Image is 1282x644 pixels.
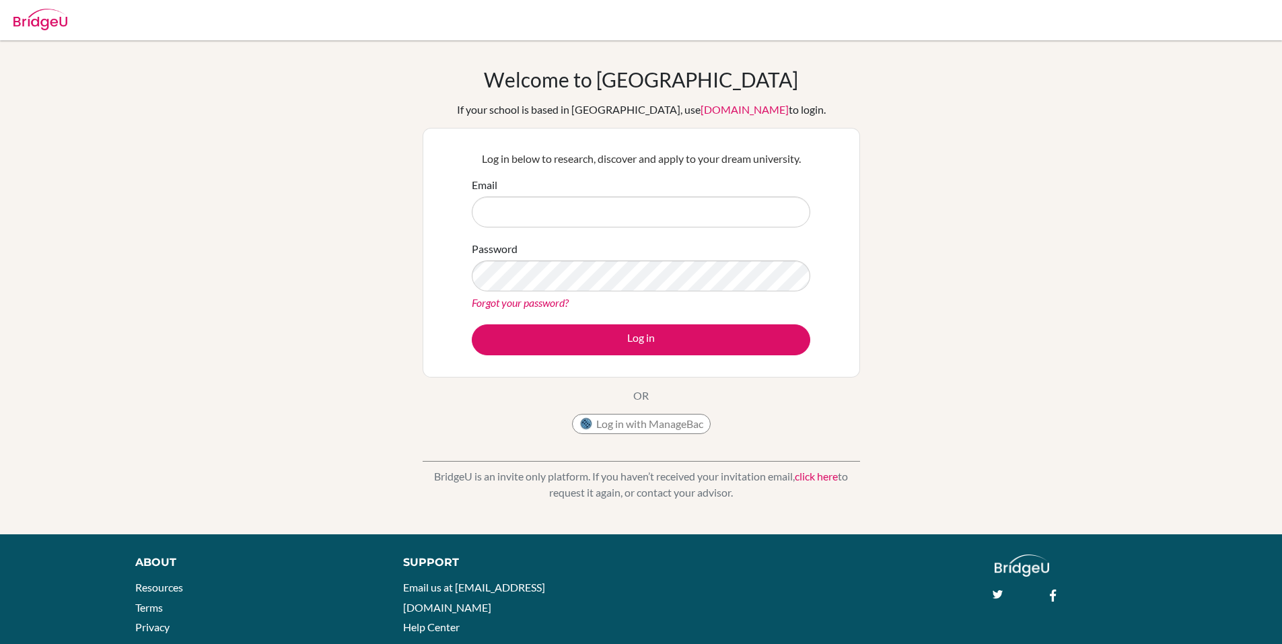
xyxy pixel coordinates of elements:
p: Log in below to research, discover and apply to your dream university. [472,151,810,167]
h1: Welcome to [GEOGRAPHIC_DATA] [484,67,798,92]
a: Resources [135,581,183,594]
img: logo_white@2x-f4f0deed5e89b7ecb1c2cc34c3e3d731f90f0f143d5ea2071677605dd97b5244.png [995,554,1049,577]
img: Bridge-U [13,9,67,30]
a: click here [795,470,838,482]
button: Log in [472,324,810,355]
a: Privacy [135,620,170,633]
a: Help Center [403,620,460,633]
label: Password [472,241,518,257]
a: [DOMAIN_NAME] [701,103,789,116]
div: Support [403,554,625,571]
a: Terms [135,601,163,614]
label: Email [472,177,497,193]
p: BridgeU is an invite only platform. If you haven’t received your invitation email, to request it ... [423,468,860,501]
p: OR [633,388,649,404]
a: Forgot your password? [472,296,569,309]
a: Email us at [EMAIL_ADDRESS][DOMAIN_NAME] [403,581,545,614]
div: If your school is based in [GEOGRAPHIC_DATA], use to login. [457,102,826,118]
button: Log in with ManageBac [572,414,711,434]
div: About [135,554,373,571]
